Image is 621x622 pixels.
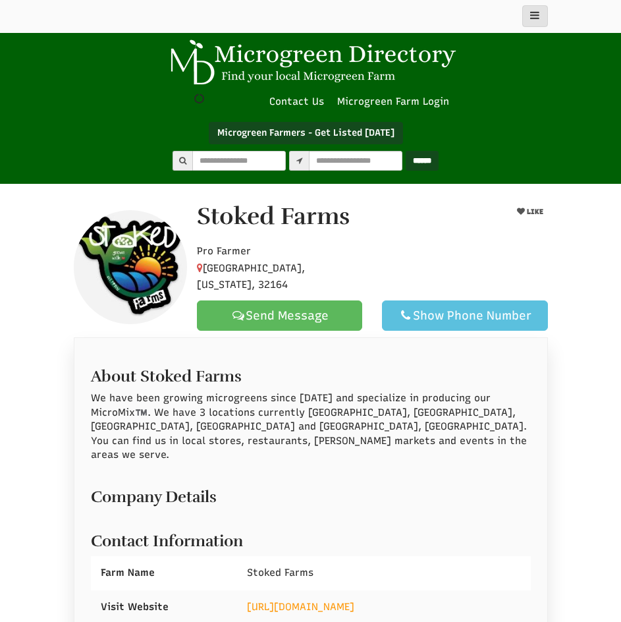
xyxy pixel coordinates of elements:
[247,567,313,579] span: Stoked Farms
[247,601,354,613] a: [URL][DOMAIN_NAME]
[163,40,459,86] img: Microgreen Directory
[197,262,305,291] span: [GEOGRAPHIC_DATA], [US_STATE], 32164
[91,391,531,462] p: We have been growing microgreens since [DATE] and specialize in producing our MicroMix™️. We have...
[209,122,403,144] a: Microgreen Farmers - Get Listed [DATE]
[512,204,547,220] button: LIKE
[337,95,456,109] a: Microgreen Farm Login
[197,300,362,331] a: Send Message
[263,95,331,109] a: Contact Us
[197,204,350,230] h1: Stoked Farms
[524,208,543,216] span: LIKE
[91,526,531,550] h2: Contact Information
[197,245,251,257] span: Pro Farmer
[393,308,536,324] div: Show Phone Number
[74,210,188,324] img: Contact Stoked Farms
[522,5,548,27] button: main_menu
[91,556,238,590] div: Farm Name
[74,337,548,338] ul: Profile Tabs
[91,482,531,505] h2: Company Details
[91,361,531,385] h2: About Stoked Farms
